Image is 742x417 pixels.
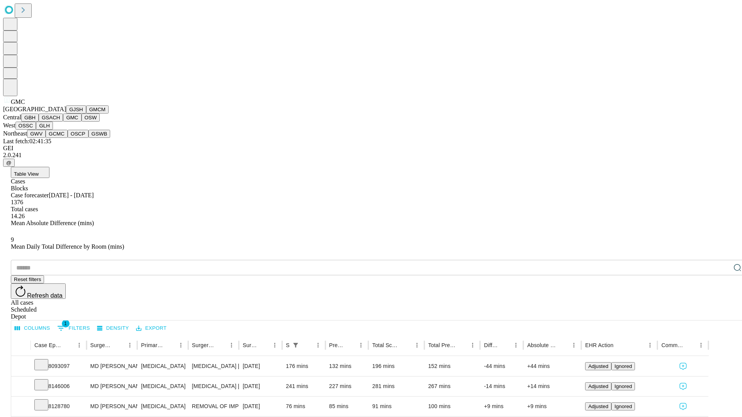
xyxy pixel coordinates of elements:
[313,340,323,351] button: Menu
[55,322,92,334] button: Show filters
[3,122,15,129] span: West
[88,130,111,138] button: GSWB
[428,342,456,348] div: Total Predicted Duration
[215,340,226,351] button: Sort
[500,340,511,351] button: Sort
[141,356,184,376] div: [MEDICAL_DATA]
[645,340,655,351] button: Menu
[372,376,420,396] div: 281 mins
[467,340,478,351] button: Menu
[11,192,49,198] span: Case forecaster
[14,171,39,177] span: Table View
[82,114,100,122] button: OSW
[90,376,133,396] div: MD [PERSON_NAME] [PERSON_NAME] Md
[511,340,521,351] button: Menu
[372,397,420,416] div: 91 mins
[90,342,113,348] div: Surgeon Name
[611,402,635,410] button: Ignored
[243,356,278,376] div: [DATE]
[141,397,184,416] div: [MEDICAL_DATA]
[372,342,400,348] div: Total Scheduled Duration
[329,342,344,348] div: Predicted In Room Duration
[428,376,477,396] div: 267 mins
[558,340,568,351] button: Sort
[86,105,109,114] button: GMCM
[11,167,49,178] button: Table View
[585,342,613,348] div: EHR Action
[90,397,133,416] div: MD [PERSON_NAME] Md
[286,342,289,348] div: Scheduled In Room Duration
[11,243,124,250] span: Mean Daily Total Difference by Room (mins)
[6,160,12,166] span: @
[11,236,14,243] span: 9
[286,376,322,396] div: 241 mins
[527,376,577,396] div: +14 mins
[302,340,313,351] button: Sort
[356,340,366,351] button: Menu
[329,376,365,396] div: 227 mins
[614,363,632,369] span: Ignored
[329,356,365,376] div: 132 mins
[15,400,27,414] button: Expand
[243,376,278,396] div: [DATE]
[11,283,66,299] button: Refresh data
[585,402,611,410] button: Adjusted
[585,382,611,390] button: Adjusted
[95,322,131,334] button: Density
[141,342,163,348] div: Primary Service
[192,342,214,348] div: Surgery Name
[588,363,608,369] span: Adjusted
[11,199,23,205] span: 1376
[661,342,684,348] div: Comments
[63,114,81,122] button: GMC
[114,340,124,351] button: Sort
[484,397,519,416] div: +9 mins
[192,397,235,416] div: REMOVAL OF IMPLANT DEEP
[484,376,519,396] div: -14 mins
[21,114,39,122] button: GBH
[34,356,83,376] div: 8093097
[401,340,412,351] button: Sort
[15,380,27,393] button: Expand
[412,340,422,351] button: Menu
[11,98,25,105] span: GMC
[3,159,15,167] button: @
[3,106,66,112] span: [GEOGRAPHIC_DATA]
[696,340,706,351] button: Menu
[124,340,135,351] button: Menu
[614,383,632,389] span: Ignored
[428,356,477,376] div: 152 mins
[226,340,237,351] button: Menu
[13,322,52,334] button: Select columns
[428,397,477,416] div: 100 mins
[46,130,68,138] button: GCMC
[27,130,46,138] button: GWV
[484,356,519,376] div: -44 mins
[259,340,269,351] button: Sort
[34,397,83,416] div: 8128780
[3,138,51,144] span: Last fetch: 02:41:35
[68,130,88,138] button: OSCP
[11,206,38,212] span: Total cases
[588,403,608,409] span: Adjusted
[484,342,499,348] div: Difference
[15,360,27,373] button: Expand
[175,340,186,351] button: Menu
[66,105,86,114] button: GJSH
[611,382,635,390] button: Ignored
[286,356,322,376] div: 176 mins
[3,145,739,152] div: GEI
[286,397,322,416] div: 76 mins
[74,340,85,351] button: Menu
[39,114,63,122] button: GSACH
[34,342,62,348] div: Case Epic Id
[63,340,74,351] button: Sort
[243,342,258,348] div: Surgery Date
[14,276,41,282] span: Reset filters
[165,340,175,351] button: Sort
[3,152,739,159] div: 2.0.241
[614,403,632,409] span: Ignored
[588,383,608,389] span: Adjusted
[49,192,94,198] span: [DATE] - [DATE]
[372,356,420,376] div: 196 mins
